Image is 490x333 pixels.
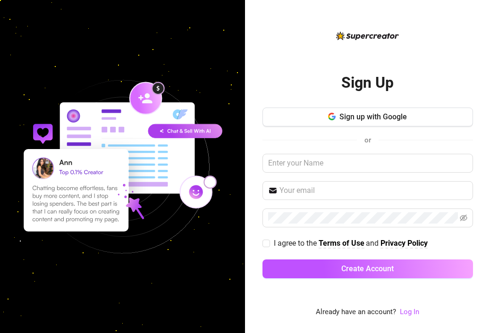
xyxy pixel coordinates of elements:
h2: Sign Up [341,73,394,92]
span: Sign up with Google [339,112,407,121]
a: Log In [400,307,419,318]
span: eye-invisible [460,214,467,222]
input: Your email [279,185,467,196]
strong: Terms of Use [319,239,364,248]
strong: Privacy Policy [380,239,428,248]
button: Sign up with Google [262,108,473,126]
span: and [366,239,380,248]
span: I agree to the [274,239,319,248]
a: Terms of Use [319,239,364,249]
span: Create Account [341,264,394,273]
a: Log In [400,308,419,316]
span: or [364,136,371,144]
span: Already have an account? [316,307,396,318]
a: Privacy Policy [380,239,428,249]
input: Enter your Name [262,154,473,173]
button: Create Account [262,259,473,278]
img: logo-BBDzfeDw.svg [336,32,399,40]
